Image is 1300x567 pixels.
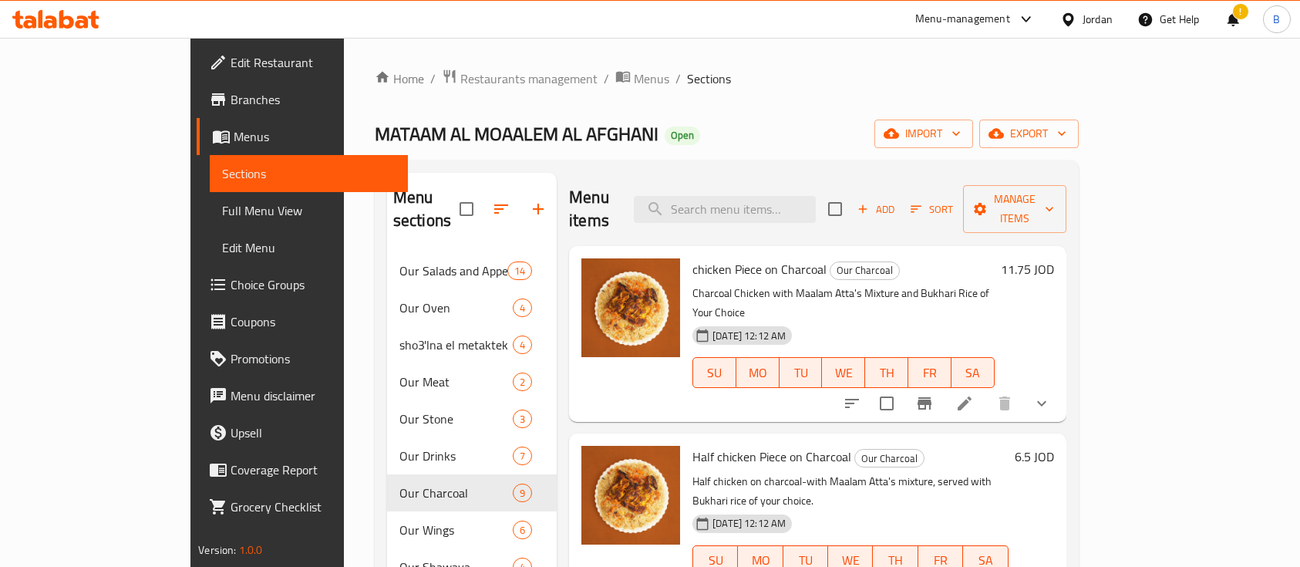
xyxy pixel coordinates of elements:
[615,69,669,89] a: Menus
[692,284,995,322] p: Charcoal Chicken with Maalam Atta's Mixture and Bukhari Rice of Your Choice
[692,357,736,388] button: SU
[958,362,988,384] span: SA
[604,69,609,88] li: /
[514,412,531,427] span: 3
[375,69,1079,89] nav: breadcrumb
[855,450,924,467] span: Our Charcoal
[1023,385,1060,422] button: show more
[786,362,817,384] span: TU
[393,186,460,232] h2: Menu sections
[1015,446,1054,467] h6: 6.5 JOD
[222,238,396,257] span: Edit Menu
[210,229,408,266] a: Edit Menu
[197,118,408,155] a: Menus
[231,424,396,442] span: Upsell
[828,362,859,384] span: WE
[513,410,532,428] div: items
[692,258,827,281] span: chicken Piece on Charcoal
[375,116,658,151] span: MATAAM AL MOAALEM AL AFGHANI
[871,362,902,384] span: TH
[210,192,408,229] a: Full Menu View
[822,357,865,388] button: WE
[197,340,408,377] a: Promotions
[514,486,531,501] span: 9
[915,10,1010,29] div: Menu-management
[706,516,792,531] span: [DATE] 12:12 AM
[399,410,513,428] span: Our Stone
[992,124,1066,143] span: export
[513,373,532,391] div: items
[231,275,396,294] span: Choice Groups
[986,385,1023,422] button: delete
[520,191,557,228] button: Add section
[865,357,908,388] button: TH
[197,488,408,525] a: Grocery Checklist
[1083,11,1113,28] div: Jordan
[507,262,532,280] div: items
[387,400,557,437] div: Our Stone3
[514,375,531,390] span: 2
[887,124,961,143] span: import
[197,303,408,340] a: Coupons
[513,484,532,502] div: items
[871,387,903,420] span: Select to update
[1032,394,1051,413] svg: Show Choices
[851,197,901,221] button: Add
[399,447,513,465] div: Our Drinks
[222,201,396,220] span: Full Menu View
[963,185,1066,233] button: Manage items
[231,461,396,479] span: Coverage Report
[1273,11,1280,28] span: B
[914,362,945,384] span: FR
[387,511,557,548] div: Our Wings6
[231,312,396,331] span: Coupons
[514,301,531,316] span: 4
[951,357,995,388] button: SA
[634,196,816,223] input: search
[197,377,408,414] a: Menu disclaimer
[399,521,513,539] span: Our Wings
[197,414,408,451] a: Upsell
[979,120,1079,148] button: export
[699,362,730,384] span: SU
[513,336,532,354] div: items
[706,329,792,343] span: [DATE] 12:12 AM
[830,262,900,280] div: Our Charcoal
[399,262,507,280] span: Our Salads and Appetizers
[197,81,408,118] a: Branches
[231,386,396,405] span: Menu disclaimer
[197,44,408,81] a: Edit Restaurant
[513,447,532,465] div: items
[387,437,557,474] div: Our Drinks7
[907,197,957,221] button: Sort
[687,69,731,88] span: Sections
[399,299,513,317] span: Our Oven
[387,252,557,289] div: Our Salads and Appetizers14
[222,164,396,183] span: Sections
[743,362,773,384] span: MO
[508,264,531,278] span: 14
[231,498,396,516] span: Grocery Checklist
[239,540,263,560] span: 1.0.0
[399,373,513,391] div: Our Meat
[387,474,557,511] div: Our Charcoal9
[854,449,924,467] div: Our Charcoal
[675,69,681,88] li: /
[908,357,951,388] button: FR
[569,186,615,232] h2: Menu items
[692,445,851,468] span: Half chicken Piece on Charcoal
[399,336,513,354] span: sho3'lna el metaktek
[399,484,513,502] span: Our Charcoal
[460,69,598,88] span: Restaurants management
[231,53,396,72] span: Edit Restaurant
[197,266,408,303] a: Choice Groups
[692,472,1009,511] p: Half chicken on charcoal-with Maalam Atta's mixture, served with Bukhari rice of your choice.
[513,299,532,317] div: items
[442,69,598,89] a: Restaurants management
[231,349,396,368] span: Promotions
[234,127,396,146] span: Menus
